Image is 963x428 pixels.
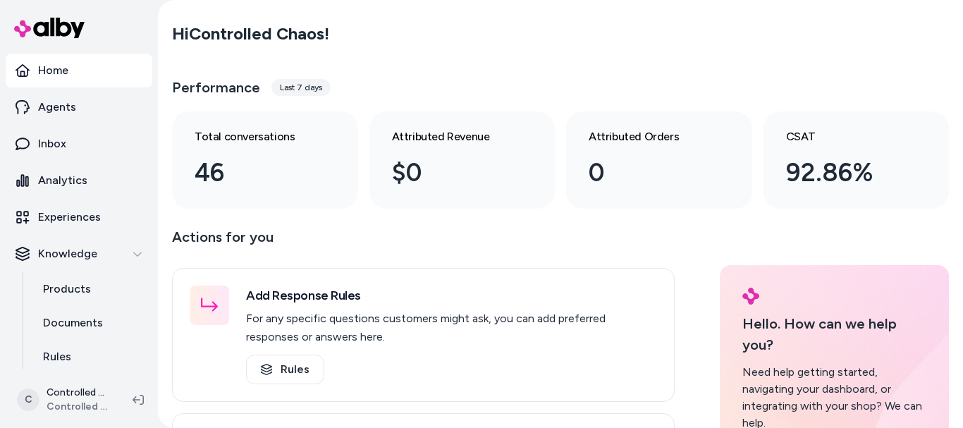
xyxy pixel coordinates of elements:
[6,90,152,124] a: Agents
[6,54,152,87] a: Home
[786,128,904,145] h3: CSAT
[392,128,510,145] h3: Attributed Revenue
[246,286,657,305] h3: Add Response Rules
[172,111,358,209] a: Total conversations 46
[38,99,76,116] p: Agents
[29,340,152,374] a: Rules
[8,377,121,422] button: CControlled Chaos ShopifyControlled Chaos
[47,386,110,400] p: Controlled Chaos Shopify
[47,400,110,414] span: Controlled Chaos
[742,288,759,305] img: alby Logo
[38,172,87,189] p: Analytics
[589,154,707,192] div: 0
[271,79,331,96] div: Last 7 days
[43,281,91,298] p: Products
[29,306,152,340] a: Documents
[369,111,556,209] a: Attributed Revenue $0
[392,154,510,192] div: $0
[29,272,152,306] a: Products
[566,111,752,209] a: Attributed Orders 0
[38,209,101,226] p: Experiences
[589,128,707,145] h3: Attributed Orders
[763,111,950,209] a: CSAT 92.86%
[38,62,68,79] p: Home
[172,23,329,44] h2: Hi Controlled Chaos !
[195,154,313,192] div: 46
[786,154,904,192] div: 92.86%
[195,128,313,145] h3: Total conversations
[17,389,39,411] span: C
[246,355,324,384] a: Rules
[38,245,97,262] p: Knowledge
[6,127,152,161] a: Inbox
[43,348,71,365] p: Rules
[6,200,152,234] a: Experiences
[742,313,926,355] p: Hello. How can we help you?
[6,164,152,197] a: Analytics
[172,78,260,97] h3: Performance
[43,314,103,331] p: Documents
[6,237,152,271] button: Knowledge
[38,135,66,152] p: Inbox
[246,310,657,346] p: For any specific questions customers might ask, you can add preferred responses or answers here.
[172,226,675,259] p: Actions for you
[14,18,85,38] img: alby Logo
